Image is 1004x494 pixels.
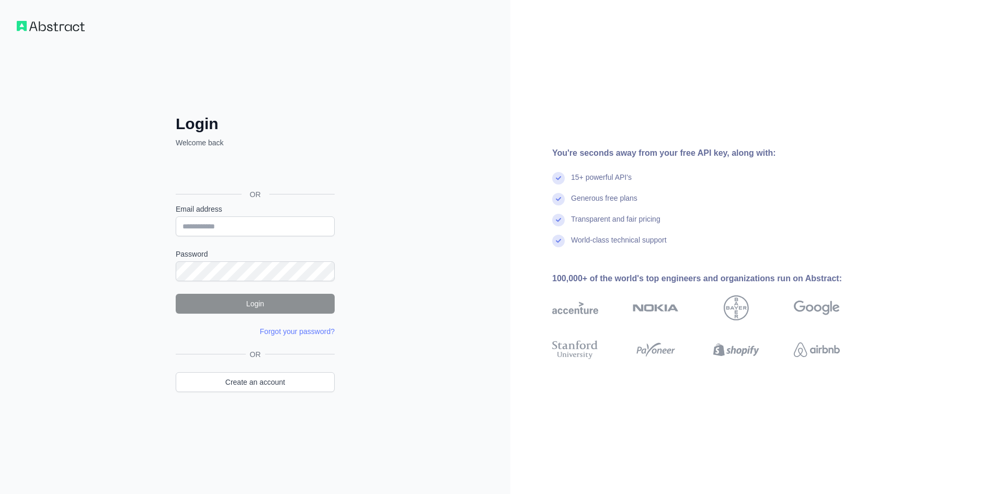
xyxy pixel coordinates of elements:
[170,159,338,182] iframe: Sign in with Google Button
[571,193,637,214] div: Generous free plans
[176,114,335,133] h2: Login
[246,349,265,360] span: OR
[571,214,660,235] div: Transparent and fair pricing
[633,338,679,361] img: payoneer
[260,327,335,336] a: Forgot your password?
[794,295,840,320] img: google
[242,189,269,200] span: OR
[17,21,85,31] img: Workflow
[552,214,565,226] img: check mark
[552,193,565,205] img: check mark
[571,235,667,256] div: World-class technical support
[571,172,632,193] div: 15+ powerful API's
[176,249,335,259] label: Password
[552,272,873,285] div: 100,000+ of the world's top engineers and organizations run on Abstract:
[794,338,840,361] img: airbnb
[176,204,335,214] label: Email address
[176,372,335,392] a: Create an account
[552,147,873,159] div: You're seconds away from your free API key, along with:
[724,295,749,320] img: bayer
[552,235,565,247] img: check mark
[552,172,565,185] img: check mark
[713,338,759,361] img: shopify
[552,338,598,361] img: stanford university
[176,294,335,314] button: Login
[552,295,598,320] img: accenture
[633,295,679,320] img: nokia
[176,137,335,148] p: Welcome back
